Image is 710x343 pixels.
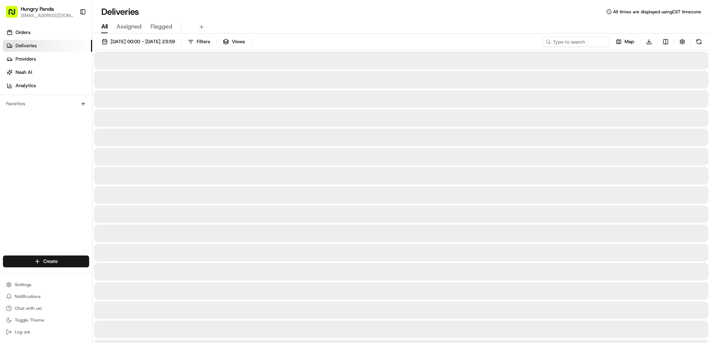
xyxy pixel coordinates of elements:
span: Nash AI [16,69,32,76]
button: Chat with us! [3,303,89,313]
span: All times are displayed using CST timezone [613,9,701,15]
button: Filters [185,37,213,47]
span: Assigned [116,22,142,31]
span: Chat with us! [15,305,42,311]
span: Deliveries [16,42,37,49]
span: [DATE] 00:00 - [DATE] 23:59 [111,38,175,45]
button: Notifications [3,291,89,302]
button: Log out [3,327,89,337]
span: Log out [15,329,30,335]
button: Refresh [694,37,704,47]
span: Map [625,38,634,45]
span: Orders [16,29,30,36]
button: Hungry Panda [21,5,54,13]
span: Notifications [15,294,41,299]
a: Nash AI [3,66,92,78]
span: Providers [16,56,36,62]
input: Type to search [543,37,609,47]
span: Filters [197,38,210,45]
h1: Deliveries [101,6,139,18]
button: Toggle Theme [3,315,89,325]
span: All [101,22,108,31]
button: [DATE] 00:00 - [DATE] 23:59 [98,37,178,47]
span: Settings [15,282,31,288]
a: Deliveries [3,40,92,52]
button: Hungry Panda[EMAIL_ADDRESS][DOMAIN_NAME] [3,3,77,21]
button: Map [612,37,638,47]
a: Providers [3,53,92,65]
span: Flagged [151,22,172,31]
div: Favorites [3,98,89,110]
button: Views [220,37,248,47]
span: Analytics [16,82,36,89]
span: Views [232,38,245,45]
span: Create [43,258,58,265]
button: [EMAIL_ADDRESS][DOMAIN_NAME] [21,13,74,18]
button: Create [3,255,89,267]
a: Analytics [3,80,92,92]
button: Settings [3,279,89,290]
span: Toggle Theme [15,317,44,323]
a: Orders [3,27,92,38]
